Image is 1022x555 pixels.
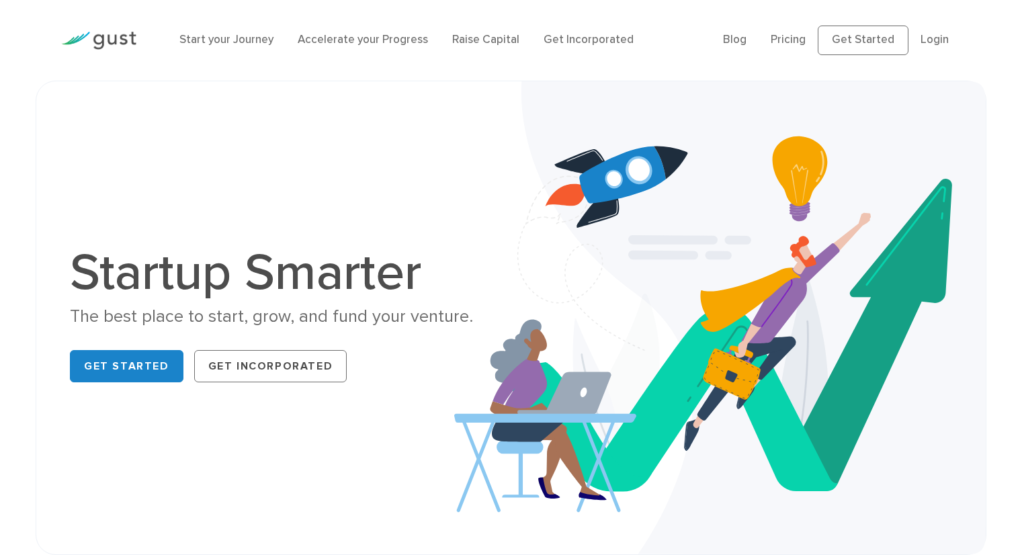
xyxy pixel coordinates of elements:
a: Login [921,33,949,46]
a: Raise Capital [452,33,519,46]
a: Start your Journey [179,33,273,46]
a: Get Incorporated [544,33,634,46]
a: Get Started [818,26,908,55]
a: Blog [723,33,747,46]
img: Startup Smarter Hero [454,81,986,554]
img: Gust Logo [61,32,136,50]
h1: Startup Smarter [70,247,501,298]
a: Get Incorporated [194,350,347,382]
a: Pricing [771,33,806,46]
a: Accelerate your Progress [298,33,428,46]
div: The best place to start, grow, and fund your venture. [70,305,501,329]
a: Get Started [70,350,183,382]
